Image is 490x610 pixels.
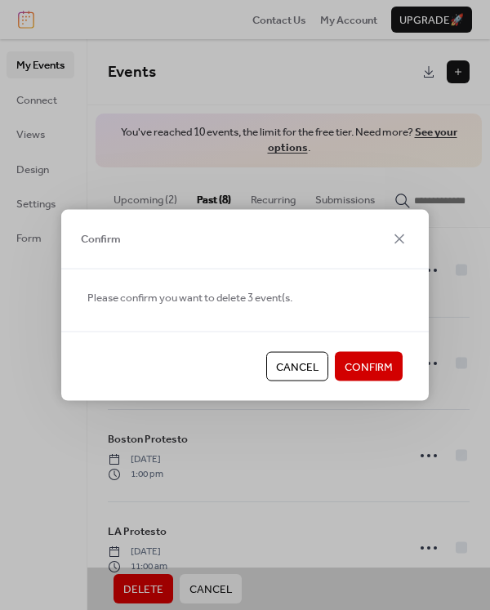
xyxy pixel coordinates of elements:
span: Confirm [81,231,121,247]
button: Confirm [335,352,403,381]
span: Cancel [276,359,318,376]
span: Confirm [345,359,393,376]
button: Cancel [266,352,328,381]
span: Please confirm you want to delete 3 event(s. [87,289,292,305]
